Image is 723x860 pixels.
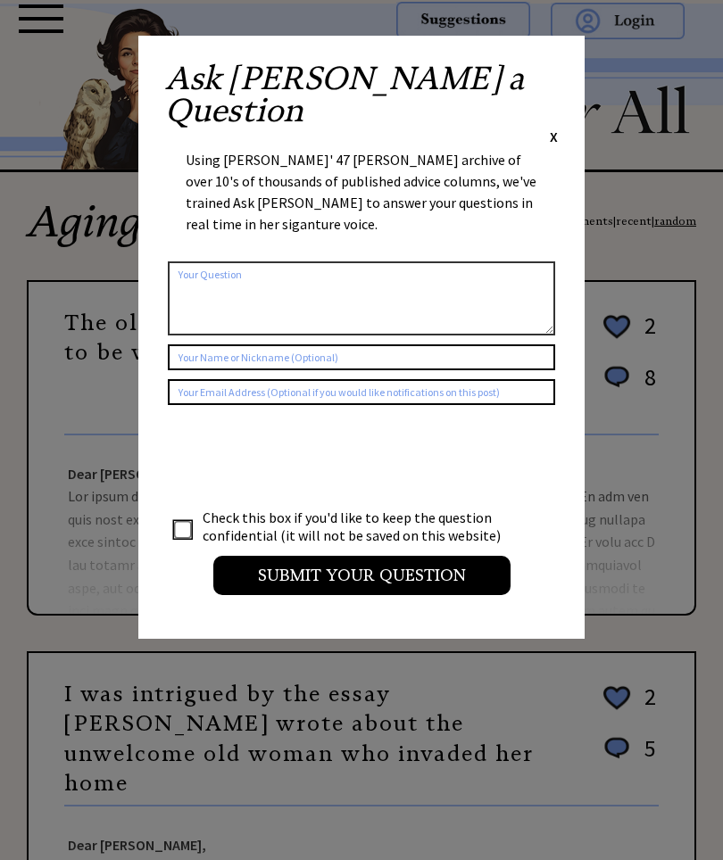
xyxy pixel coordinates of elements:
[202,508,518,545] td: Check this box if you'd like to keep the question confidential (it will not be saved on this webs...
[168,423,439,492] iframe: reCAPTCHA
[550,128,558,145] span: X
[186,149,537,252] div: Using [PERSON_NAME]' 47 [PERSON_NAME] archive of over 10's of thousands of published advice colum...
[165,62,558,127] h2: Ask [PERSON_NAME] a Question
[168,379,555,405] input: Your Email Address (Optional if you would like notifications on this post)
[213,556,511,595] input: Submit your Question
[168,344,555,370] input: Your Name or Nickname (Optional)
